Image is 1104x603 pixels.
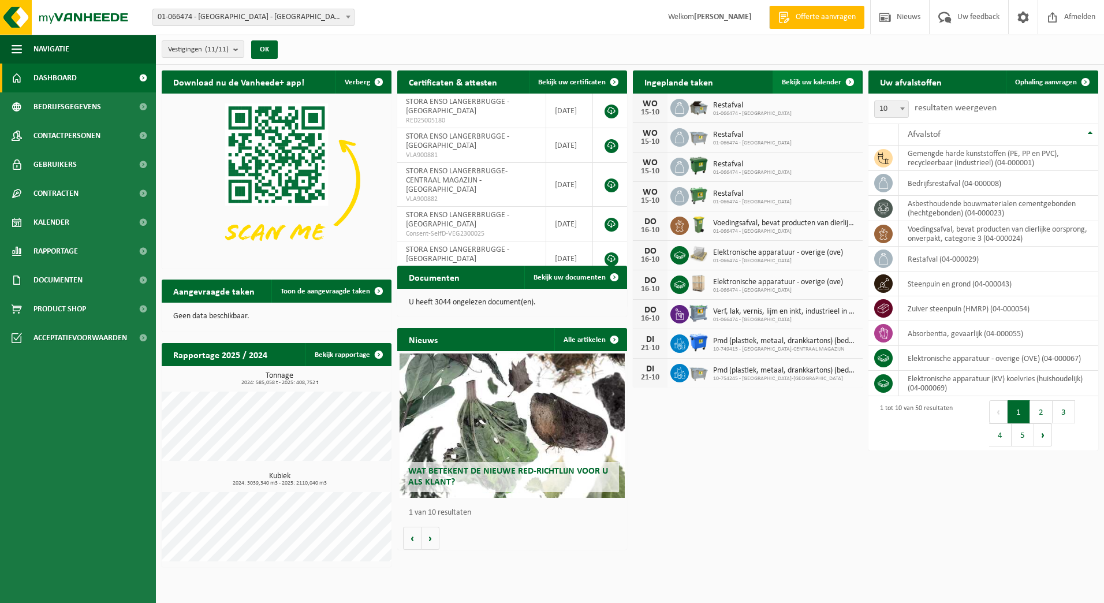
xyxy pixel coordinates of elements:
a: Bekijk uw kalender [773,70,861,94]
div: DI [639,335,662,344]
td: absorbentia, gevaarlijk (04-000055) [899,321,1098,346]
span: Acceptatievoorwaarden [33,323,127,352]
span: Documenten [33,266,83,295]
button: Vorige [403,527,422,550]
button: Volgende [422,527,439,550]
span: RED25005180 [406,116,537,125]
div: WO [639,158,662,167]
h3: Tonnage [167,372,391,386]
div: WO [639,99,662,109]
span: Kalender [33,208,69,237]
label: resultaten weergeven [915,103,997,113]
span: 01-066474 - STORA ENSO LANGERBRUGGE - GENT [152,9,355,26]
span: 01-066474 - [GEOGRAPHIC_DATA] [713,287,843,294]
span: 01-066474 - [GEOGRAPHIC_DATA] [713,228,857,235]
span: Restafval [713,131,792,140]
button: OK [251,40,278,59]
button: 2 [1030,400,1053,423]
span: Verf, lak, vernis, lijm en inkt, industrieel in kleinverpakking [713,307,857,317]
div: 16-10 [639,285,662,293]
span: Vestigingen [168,41,229,58]
span: Bekijk uw documenten [534,274,606,281]
td: [DATE] [546,163,593,207]
td: [DATE] [546,128,593,163]
div: DO [639,217,662,226]
h2: Uw afvalstoffen [868,70,953,93]
img: WB-5000-GAL-GY-01 [689,97,708,117]
span: Dashboard [33,64,77,92]
img: WB-1100-HPE-BE-01 [689,333,708,352]
button: 3 [1053,400,1075,423]
div: WO [639,188,662,197]
div: 15-10 [639,197,662,205]
img: Download de VHEPlus App [162,94,391,266]
span: 01-066474 - [GEOGRAPHIC_DATA] [713,169,792,176]
img: PB-AP-0800-MET-02-01 [689,303,708,323]
span: Contactpersonen [33,121,100,150]
span: Verberg [345,79,370,86]
a: Wat betekent de nieuwe RED-richtlijn voor u als klant? [400,353,625,498]
span: VLA900881 [406,151,537,160]
a: Ophaling aanvragen [1006,70,1097,94]
span: VLA900882 [406,195,537,204]
span: 10 [874,100,909,118]
img: WB-2500-GAL-GY-01 [689,126,708,146]
div: 16-10 [639,256,662,264]
h2: Certificaten & attesten [397,70,509,93]
span: Pmd (plastiek, metaal, drankkartons) (bedrijven) [713,337,857,346]
div: DI [639,364,662,374]
span: Elektronische apparatuur - overige (ove) [713,278,843,287]
span: Wat betekent de nieuwe RED-richtlijn voor u als klant? [408,467,608,487]
div: 15-10 [639,138,662,146]
span: Contracten [33,179,79,208]
h2: Download nu de Vanheede+ app! [162,70,316,93]
strong: [PERSON_NAME] [694,13,752,21]
div: 15-10 [639,109,662,117]
span: Product Shop [33,295,86,323]
td: voedingsafval, bevat producten van dierlijke oorsprong, onverpakt, categorie 3 (04-000024) [899,221,1098,247]
span: Rapportage [33,237,78,266]
td: [DATE] [546,241,593,276]
img: WB-1100-HPE-GN-01 [689,156,708,176]
img: PB-WB-1940-WDN-00-00 [689,274,708,293]
span: Gebruikers [33,150,77,179]
td: [DATE] [546,207,593,241]
h2: Aangevraagde taken [162,280,266,302]
button: 5 [1012,423,1034,446]
td: elektronische apparatuur (KV) koelvries (huishoudelijk) (04-000069) [899,371,1098,396]
span: Bedrijfsgegevens [33,92,101,121]
div: 16-10 [639,226,662,234]
h2: Nieuws [397,328,449,351]
img: WB-0140-HPE-GN-50 [689,215,708,234]
a: Offerte aanvragen [769,6,864,29]
span: STORA ENSO LANGERBRUGGE - [GEOGRAPHIC_DATA] [406,98,509,116]
span: Elektronische apparatuur - overige (ove) [713,248,843,258]
span: Bekijk uw certificaten [538,79,606,86]
span: Restafval [713,160,792,169]
button: Next [1034,423,1052,446]
h2: Rapportage 2025 / 2024 [162,343,279,366]
span: STORA ENSO LANGERBRUGGE-CENTRAAL MAGAZIJN - [GEOGRAPHIC_DATA] [406,167,508,194]
span: 10-749415 - [GEOGRAPHIC_DATA]-CENTRAAL MAGAZIJN [713,346,857,353]
a: Bekijk uw documenten [524,266,626,289]
span: Toon de aangevraagde taken [281,288,370,295]
span: Offerte aanvragen [793,12,859,23]
div: 21-10 [639,374,662,382]
span: Bekijk uw kalender [782,79,841,86]
span: 2024: 585,058 t - 2025: 408,752 t [167,380,391,386]
button: Verberg [335,70,390,94]
p: Geen data beschikbaar. [173,312,380,321]
span: Ophaling aanvragen [1015,79,1077,86]
span: Voedingsafval, bevat producten van dierlijke oorsprong, onverpakt, categorie 3 [713,219,857,228]
span: 01-066474 - [GEOGRAPHIC_DATA] [713,258,843,265]
span: STORA ENSO LANGERBRUGGE - [GEOGRAPHIC_DATA] [406,132,509,150]
div: 15-10 [639,167,662,176]
div: DO [639,276,662,285]
td: zuiver steenpuin (HMRP) (04-000054) [899,296,1098,321]
button: Vestigingen(11/11) [162,40,244,58]
p: U heeft 3044 ongelezen document(en). [409,299,616,307]
span: Afvalstof [908,130,941,139]
div: WO [639,129,662,138]
td: steenpuin en grond (04-000043) [899,271,1098,296]
a: Bekijk uw certificaten [529,70,626,94]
